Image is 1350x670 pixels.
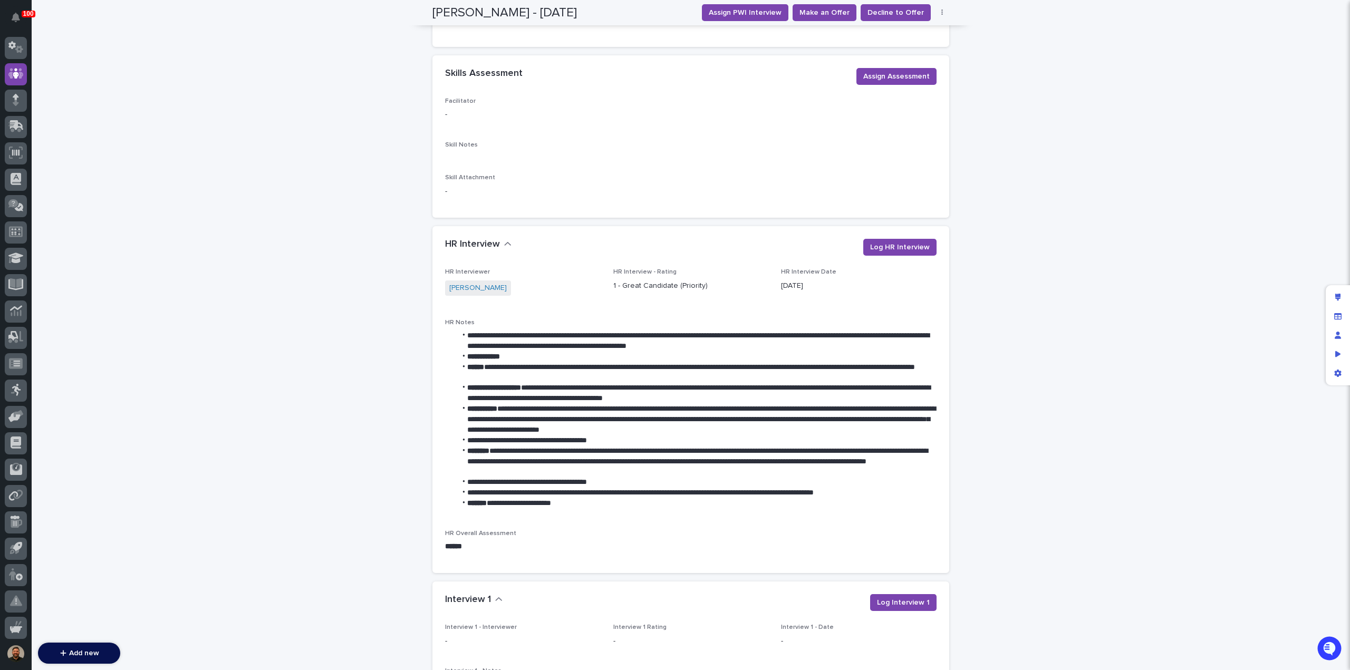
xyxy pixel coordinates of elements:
[36,128,148,136] div: We're offline, we will be back soon!
[445,239,500,250] h2: HR Interview
[445,109,601,120] p: -
[781,636,937,647] p: -
[445,269,490,275] span: HR Interviewer
[445,98,476,104] span: Facilitator
[1316,635,1345,664] iframe: Open customer support
[1328,326,1347,345] div: Manage users
[23,10,34,17] p: 100
[6,165,62,184] a: 📖Help Docs
[799,7,850,18] span: Make an Offer
[709,7,782,18] span: Assign PWI Interview
[781,269,836,275] span: HR Interview Date
[445,68,523,80] h2: Skills Assessment
[11,10,32,31] img: Stacker
[613,269,677,275] span: HR Interview - Rating
[21,169,57,180] span: Help Docs
[38,643,120,664] button: Add new
[11,59,192,75] p: How can we help?
[1328,307,1347,326] div: Manage fields and data
[445,319,475,326] span: HR Notes
[1328,288,1347,307] div: Edit layout
[11,170,19,179] div: 📖
[445,624,517,630] span: Interview 1 - Interviewer
[613,636,769,647] p: -
[445,239,512,250] button: HR Interview
[1328,364,1347,383] div: App settings
[27,84,174,95] input: Clear
[445,594,503,606] button: Interview 1
[781,280,937,292] p: [DATE]
[861,4,931,21] button: Decline to Offer
[445,594,491,606] h2: Interview 1
[856,68,937,85] button: Assign Assessment
[445,142,478,148] span: Skill Notes
[445,530,516,537] span: HR Overall Assessment
[11,117,30,136] img: 1736555164131-43832dd5-751b-4058-ba23-39d91318e5a0
[105,195,128,203] span: Pylon
[613,624,667,630] span: Interview 1 Rating
[870,242,930,253] span: Log HR Interview
[36,117,173,128] div: Start new chat
[870,594,937,611] button: Log Interview 1
[781,624,834,630] span: Interview 1 - Date
[867,7,924,18] span: Decline to Offer
[11,42,192,59] p: Welcome 👋
[863,71,930,82] span: Assign Assessment
[5,6,27,28] button: Notifications
[613,280,769,292] p: 1 - Great Candidate (Priority)
[432,5,577,21] h2: [PERSON_NAME] - [DATE]
[877,597,930,608] span: Log Interview 1
[445,174,495,181] span: Skill Attachment
[13,13,27,30] div: Notifications100
[74,195,128,203] a: Powered byPylon
[5,643,27,665] button: users-avatar
[863,239,937,256] button: Log HR Interview
[179,120,192,133] button: Start new chat
[445,186,601,197] p: -
[445,636,601,647] p: -
[702,4,788,21] button: Assign PWI Interview
[1328,345,1347,364] div: Preview as
[793,4,856,21] button: Make an Offer
[449,283,507,294] a: [PERSON_NAME]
